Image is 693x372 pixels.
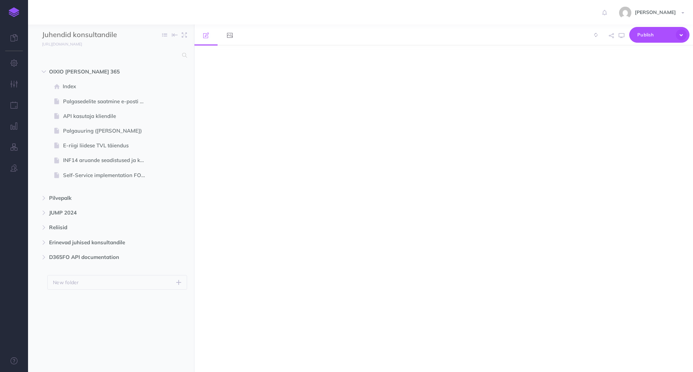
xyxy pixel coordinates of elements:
span: Self-Service implementation FO365 [63,171,152,180]
button: Publish [629,27,689,43]
small: [URL][DOMAIN_NAME] [42,42,82,47]
span: E-riigi liidese TVL täiendus [63,141,152,150]
p: New folder [53,279,79,286]
span: API kasutaja kliendile [63,112,152,120]
span: Palgauuring ([PERSON_NAME]) [63,127,152,135]
a: [URL][DOMAIN_NAME] [28,40,89,47]
span: Erinevad juhised konsultandile [49,238,143,247]
img: logo-mark.svg [9,7,19,17]
span: OIXIO [PERSON_NAME] 365 [49,68,143,76]
span: Index [63,82,152,91]
span: INF14 aruande seadistused ja koostamine [63,156,152,164]
img: 31ca6b76c58a41dfc3662d81e4fc32f0.jpg [619,7,631,19]
span: Publish [637,29,672,40]
input: Search [42,49,178,62]
input: Documentation Name [42,30,124,40]
button: New folder [47,275,187,290]
span: JUMP 2024 [49,209,143,217]
span: Pilvepalk [49,194,143,202]
span: D365FO API documentation [49,253,143,261]
span: [PERSON_NAME] [631,9,679,15]
span: Palgasedelite saatmine e-posti aadressile [63,97,152,106]
span: Reliisid [49,223,143,232]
